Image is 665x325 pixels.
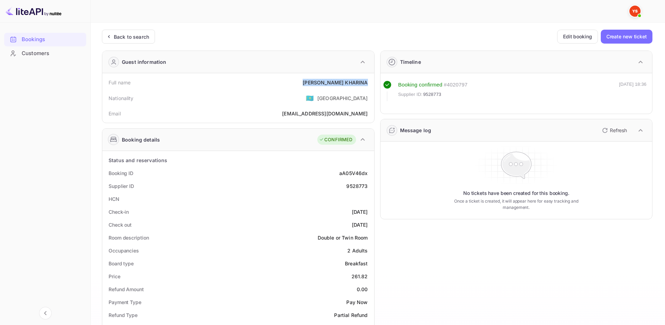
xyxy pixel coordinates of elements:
[352,221,368,228] div: [DATE]
[109,286,144,293] div: Refund Amount
[109,182,134,190] div: Supplier ID
[4,47,86,60] a: Customers
[334,311,368,319] div: Partial Refund
[317,95,368,102] div: [GEOGRAPHIC_DATA]
[303,79,368,86] div: [PERSON_NAME] KHARINA
[398,91,423,98] span: Supplier ID:
[346,298,368,306] div: Pay Now
[598,125,630,136] button: Refresh
[610,127,627,134] p: Refresh
[345,260,368,267] div: Breakfast
[557,30,598,44] button: Edit booking
[319,136,352,143] div: CONFIRMED
[400,58,421,66] div: Timeline
[109,169,133,177] div: Booking ID
[109,110,121,117] div: Email
[352,208,368,216] div: [DATE]
[357,286,368,293] div: 0.00
[400,127,431,134] div: Message log
[109,247,139,254] div: Occupancies
[122,136,160,143] div: Booking details
[352,273,368,280] div: 261.82
[306,92,314,104] span: United States
[6,6,61,17] img: LiteAPI logo
[22,50,83,58] div: Customers
[339,169,368,177] div: aA05V46dx
[629,6,641,17] img: Yandex Support
[109,273,120,280] div: Price
[619,81,646,101] div: [DATE] 18:36
[347,247,368,254] div: 2 Adults
[109,260,134,267] div: Board type
[114,33,149,40] div: Back to search
[109,208,129,216] div: Check-in
[109,221,132,228] div: Check out
[109,311,138,319] div: Refund Type
[109,298,141,306] div: Payment Type
[443,198,589,211] p: Once a ticket is created, it will appear here for easy tracking and management.
[346,182,368,190] div: 9528773
[601,30,652,44] button: Create new ticket
[318,234,368,241] div: Double or Twin Room
[4,33,86,46] a: Bookings
[109,79,131,86] div: Full name
[109,95,134,102] div: Nationality
[423,91,441,98] span: 9528773
[122,58,167,66] div: Guest information
[109,157,167,164] div: Status and reservations
[109,234,149,241] div: Room description
[109,195,119,203] div: HCN
[282,110,368,117] div: [EMAIL_ADDRESS][DOMAIN_NAME]
[39,307,52,319] button: Collapse navigation
[444,81,467,89] div: # 4020797
[398,81,443,89] div: Booking confirmed
[22,36,83,44] div: Bookings
[463,190,569,197] p: No tickets have been created for this booking.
